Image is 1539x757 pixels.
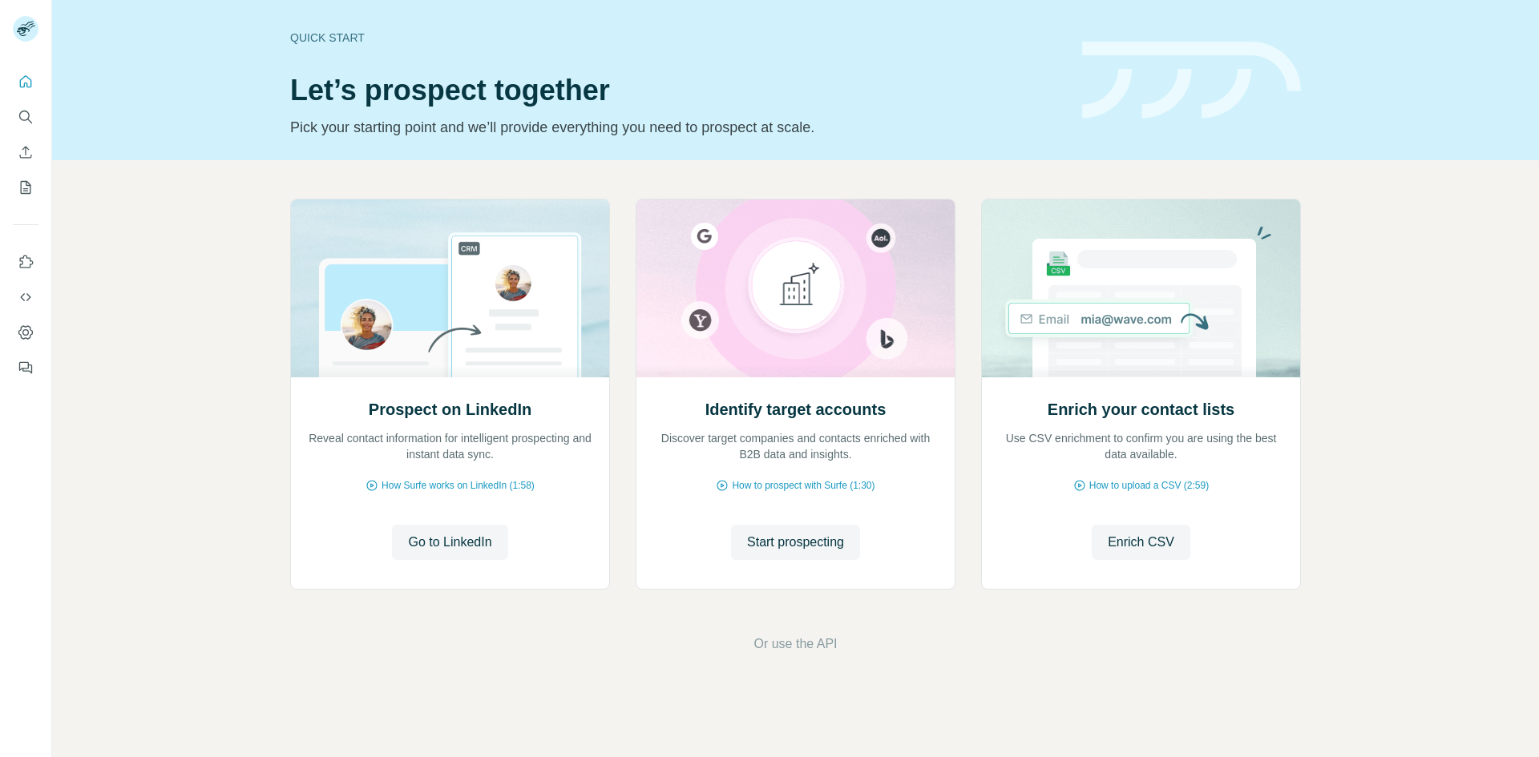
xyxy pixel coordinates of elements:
[652,430,939,462] p: Discover target companies and contacts enriched with B2B data and insights.
[290,74,1063,107] h1: Let’s prospect together
[13,67,38,96] button: Quick start
[307,430,593,462] p: Reveal contact information for intelligent prospecting and instant data sync.
[1089,478,1209,493] span: How to upload a CSV (2:59)
[636,199,955,377] img: Identify target accounts
[753,634,837,654] button: Or use the API
[290,30,1063,46] div: Quick start
[13,318,38,347] button: Dashboard
[392,525,507,560] button: Go to LinkedIn
[13,283,38,312] button: Use Surfe API
[731,525,860,560] button: Start prospecting
[705,398,887,421] h2: Identify target accounts
[998,430,1284,462] p: Use CSV enrichment to confirm you are using the best data available.
[13,353,38,382] button: Feedback
[1048,398,1234,421] h2: Enrich your contact lists
[981,199,1301,377] img: Enrich your contact lists
[290,199,610,377] img: Prospect on LinkedIn
[1082,42,1301,119] img: banner
[1108,533,1174,552] span: Enrich CSV
[1092,525,1190,560] button: Enrich CSV
[13,138,38,167] button: Enrich CSV
[408,533,491,552] span: Go to LinkedIn
[369,398,531,421] h2: Prospect on LinkedIn
[13,248,38,276] button: Use Surfe on LinkedIn
[747,533,844,552] span: Start prospecting
[13,173,38,202] button: My lists
[382,478,535,493] span: How Surfe works on LinkedIn (1:58)
[732,478,875,493] span: How to prospect with Surfe (1:30)
[290,116,1063,139] p: Pick your starting point and we’ll provide everything you need to prospect at scale.
[13,103,38,131] button: Search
